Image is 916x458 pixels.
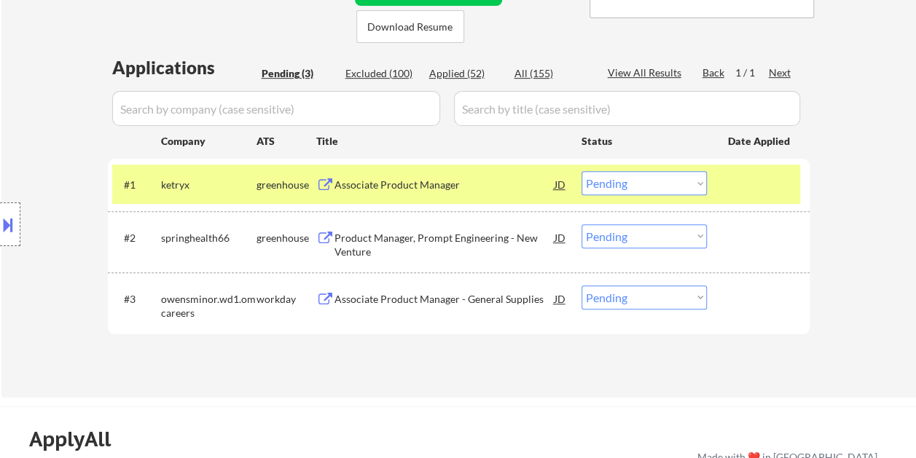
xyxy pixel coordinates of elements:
[769,66,792,80] div: Next
[728,134,792,149] div: Date Applied
[257,134,316,149] div: ATS
[735,66,769,80] div: 1 / 1
[553,224,568,250] div: JD
[334,178,555,192] div: Associate Product Manager
[582,127,707,154] div: Status
[262,66,334,81] div: Pending (3)
[514,66,587,81] div: All (155)
[29,427,128,451] div: ApplyAll
[356,10,464,43] button: Download Resume
[112,59,257,76] div: Applications
[334,231,555,259] div: Product Manager, Prompt Engineering - New Venture
[553,285,568,312] div: JD
[334,292,555,307] div: Associate Product Manager - General Supplies
[702,66,726,80] div: Back
[257,292,316,307] div: workday
[454,91,800,126] input: Search by title (case sensitive)
[553,171,568,197] div: JD
[608,66,686,80] div: View All Results
[257,231,316,245] div: greenhouse
[112,91,440,126] input: Search by company (case sensitive)
[316,134,568,149] div: Title
[345,66,418,81] div: Excluded (100)
[257,178,316,192] div: greenhouse
[429,66,502,81] div: Applied (52)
